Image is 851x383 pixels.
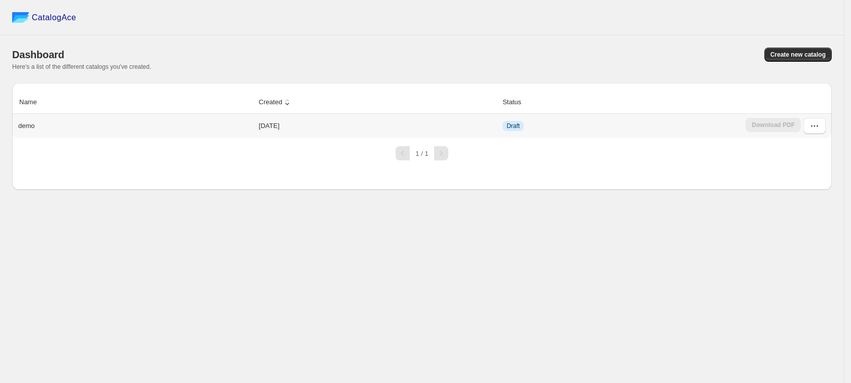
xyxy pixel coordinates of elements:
button: Status [501,93,533,112]
span: Create new catalog [770,51,826,59]
button: Created [257,93,294,112]
span: Dashboard [12,49,64,60]
p: demo [18,121,35,131]
span: CatalogAce [32,13,76,23]
span: Here's a list of the different catalogs you've created. [12,63,151,70]
button: Create new catalog [764,48,832,62]
img: catalog ace [12,12,29,23]
span: Draft [507,122,520,130]
td: [DATE] [256,114,499,138]
button: Name [18,93,49,112]
span: 1 / 1 [415,150,428,157]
